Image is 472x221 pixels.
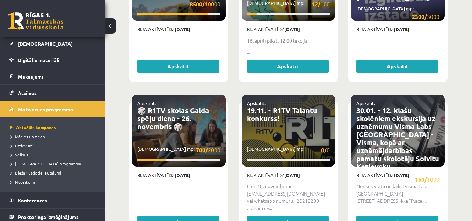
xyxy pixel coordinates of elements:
[10,133,98,140] a: Mācies un ziedo
[10,142,98,149] a: Uzdevumi
[18,57,59,63] span: Digitālie materiāli
[137,26,220,33] p: Bija aktīva līdz
[247,26,330,33] p: Bija aktīva līdz
[247,49,330,56] p: ...
[10,161,98,167] a: [DEMOGRAPHIC_DATA] programma
[415,176,427,183] strong: 150/
[247,172,330,179] p: Bija aktīva līdz
[247,183,290,189] strong: Līdz 18. novembrim
[412,12,440,21] span: 3000
[137,100,156,106] a: Apskatīt:
[356,183,402,189] strong: Norises vieta un laiks
[9,68,96,84] a: Maksājumi
[321,146,330,154] span: 0
[175,172,190,178] strong: [DATE]
[356,172,440,179] p: Bija aktīva līdz
[312,0,320,8] strong: 12/
[190,0,205,8] strong: 8500/
[321,146,327,154] strong: 0/
[9,192,96,208] a: Konferences
[10,179,98,185] a: Noteikumi
[9,85,96,101] a: Atzīmes
[247,183,330,212] p: uz [EMAIL_ADDRESS][DOMAIN_NAME] vai whatsapp numuru - 20212200 aicinām ies...
[137,183,220,190] p: ...
[10,161,81,167] span: [DEMOGRAPHIC_DATA] programma
[247,106,317,123] a: 19.11. - R1TV Talantu konkurss!
[18,90,37,96] span: Atzīmes
[10,124,98,131] a: Aktuālās kampaņas
[196,146,220,154] span: 2000
[18,40,73,47] span: [DEMOGRAPHIC_DATA]
[356,60,438,73] a: Apskatīt
[10,152,28,157] span: Veikals
[10,143,34,148] span: Uzdevumi
[9,101,96,117] a: Motivācijas programma
[9,52,96,68] a: Digitālie materiāli
[247,60,329,73] a: Apskatīt
[137,37,220,44] p: ...
[247,146,330,154] p: [DEMOGRAPHIC_DATA] mp:
[284,172,300,178] strong: [DATE]
[196,146,208,154] strong: 700/
[394,26,409,32] strong: [DATE]
[356,183,440,205] p: : Visma Labs [GEOGRAPHIC_DATA], [STREET_ADDRESS] ēka "Place ...
[284,26,300,32] strong: [DATE]
[137,106,209,131] a: 🎲 R1TV skolas Galda spēļu diena - 26. novembris 🎲
[394,172,409,178] strong: [DATE]
[18,214,79,220] span: Proktoringa izmēģinājums
[8,12,64,30] a: Rīgas 1. Tālmācības vidusskola
[10,125,56,130] span: Aktuālās kampaņas
[356,175,440,184] p: [DEMOGRAPHIC_DATA] mp:
[415,175,440,184] span: 1000
[356,106,439,171] a: 30.01. - 12. klašu skolēniem ekskursija uz uzņēmumu Visma Labs [GEOGRAPHIC_DATA] - Visma, kopā ar...
[356,26,440,33] p: Bija aktīva līdz
[175,26,190,32] strong: [DATE]
[356,100,375,106] a: Apskatīt:
[247,100,266,106] a: Apskatīt:
[18,106,73,112] span: Motivācijas programma
[137,60,219,73] a: Apskatīt
[10,170,98,176] a: Biežāk uzdotie jautājumi
[10,134,45,139] span: Mācies un ziedo
[10,179,35,185] span: Noteikumi
[10,170,61,176] span: Biežāk uzdotie jautājumi
[412,13,427,20] strong: 2300/
[9,36,96,52] a: [DEMOGRAPHIC_DATA]
[356,5,440,21] p: [DEMOGRAPHIC_DATA] mp:
[137,172,220,179] p: Bija aktīva līdz
[18,197,47,204] span: Konferences
[247,37,309,44] strong: 16. aprīlī plkst. 12.00 lekcija!
[10,152,98,158] a: Veikals
[137,146,220,154] p: [DEMOGRAPHIC_DATA] mp:
[18,68,96,84] legend: Maksājumi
